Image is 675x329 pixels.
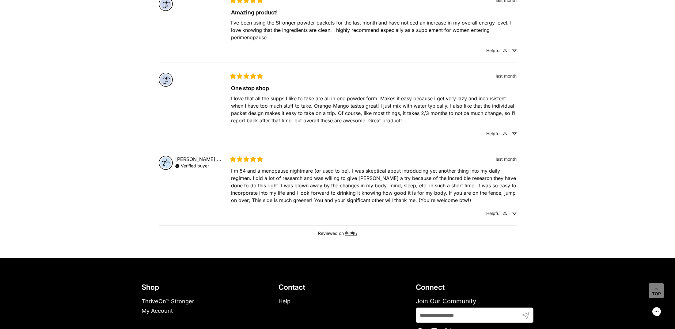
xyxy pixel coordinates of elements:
div: 5 stars [230,73,263,79]
div: last month [496,156,517,162]
span: I’ve been using the Stronger powder packets for the last month and have noticed an increase in my... [231,20,513,40]
div: null null avatar [159,73,173,87]
iframe: Gorgias live chat messenger [644,300,669,323]
label: Join Our Community [416,297,533,305]
div: Purchase verified by Junip [175,163,209,168]
span: Top [652,291,661,297]
div: last month [496,73,517,79]
h2: Shop [142,283,259,292]
div: Helpful [486,48,500,53]
a: My Account [142,308,173,314]
h2: Connect [416,283,533,292]
a: ThriveOn™ Stronger [142,298,194,304]
div: [PERSON_NAME] W [175,156,221,162]
div: One stop shop [231,84,517,92]
div: Heather W avatar [159,156,173,170]
div: Up vote review action - 0 [503,48,507,53]
img: Avatar for HW [159,156,173,170]
div: Down vote review action - 0 [512,132,517,136]
a: Help [279,298,290,304]
div: Amazing product! [231,8,517,17]
div: Down vote review action - 0 [512,211,517,216]
div: Up vote review action - 0 [503,211,507,216]
h2: Contact [279,283,396,292]
div: Down vote review action - 0 [512,48,517,53]
input: Enter your email [416,308,533,323]
div: Verified buyer [181,164,209,168]
span: I love that all the supps I like to take are all in one powder form. Makes it easy because I get ... [231,95,518,124]
a: Check out ThriveOn on Junip (opens in a new tab) [345,231,357,235]
div: Up vote review action - 0 [503,132,507,136]
div: Reviewed on [159,231,517,236]
div: 5 stars [230,156,263,162]
div: Helpful [486,211,500,216]
span: I'm 54 and a menopause nightmare (or used to be). I was skeptical about introducing yet another t... [231,168,518,203]
div: Helpful [486,132,500,136]
img: Avatar for C [159,73,173,87]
